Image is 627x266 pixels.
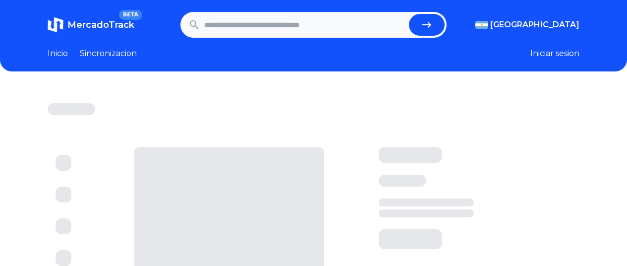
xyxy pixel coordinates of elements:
img: Argentina [475,21,488,29]
a: Sincronizacion [80,48,137,60]
span: BETA [119,10,142,20]
button: Iniciar sesion [530,48,579,60]
button: [GEOGRAPHIC_DATA] [475,19,579,31]
img: MercadoTrack [48,17,63,33]
span: MercadoTrack [67,19,134,30]
span: [GEOGRAPHIC_DATA] [490,19,579,31]
a: Inicio [48,48,68,60]
a: MercadoTrackBETA [48,17,134,33]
